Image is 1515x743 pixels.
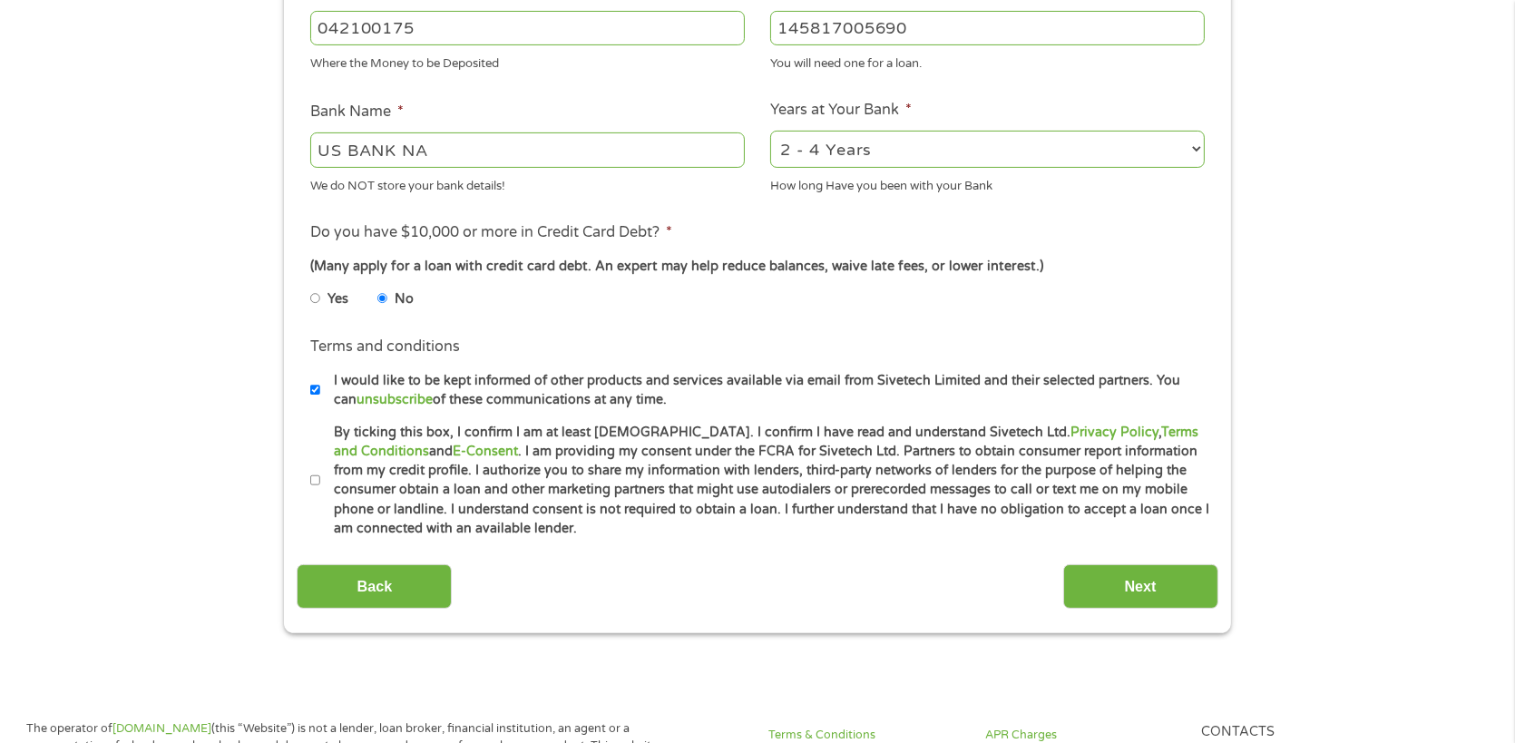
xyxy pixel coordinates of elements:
label: Terms and conditions [310,337,460,357]
label: Years at Your Bank [770,101,912,120]
label: By ticking this box, I confirm I am at least [DEMOGRAPHIC_DATA]. I confirm I have read and unders... [320,423,1210,539]
label: Bank Name [310,103,404,122]
label: I would like to be kept informed of other products and services available via email from Sivetech... [320,371,1210,410]
a: E-Consent [453,444,518,459]
div: How long Have you been with your Bank [770,171,1205,195]
div: We do NOT store your bank details! [310,171,745,195]
div: Where the Money to be Deposited [310,49,745,73]
label: No [395,289,414,309]
div: You will need one for a loan. [770,49,1205,73]
a: [DOMAIN_NAME] [112,721,211,736]
a: Terms and Conditions [334,425,1198,459]
label: Do you have $10,000 or more in Credit Card Debt? [310,223,672,242]
label: Yes [327,289,348,309]
input: 263177916 [310,11,745,45]
a: Privacy Policy [1070,425,1158,440]
input: Next [1063,564,1218,609]
div: (Many apply for a loan with credit card debt. An expert may help reduce balances, waive late fees... [310,257,1205,277]
input: Back [297,564,452,609]
a: unsubscribe [357,392,433,407]
h4: Contacts [1202,724,1396,741]
input: 345634636 [770,11,1205,45]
